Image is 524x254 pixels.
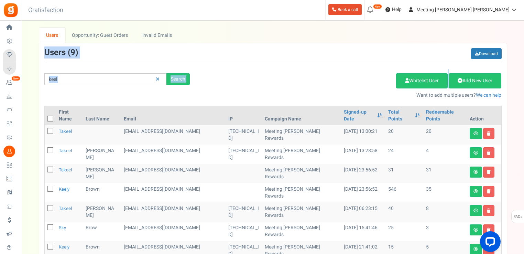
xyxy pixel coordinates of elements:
[83,106,121,125] th: Last Name
[473,209,478,213] i: View details
[423,145,467,164] td: 4
[262,222,341,241] td: Meeting [PERSON_NAME] Rewards
[487,151,491,155] i: Delete user
[423,164,467,183] td: 31
[83,183,121,202] td: Brown
[328,4,362,15] a: Book a call
[385,145,423,164] td: 24
[373,4,382,9] em: New
[121,222,226,241] td: customer
[83,145,121,164] td: [PERSON_NAME]
[44,48,78,57] h3: Users ( )
[383,4,404,15] a: Help
[262,145,341,164] td: Meeting [PERSON_NAME] Rewards
[513,210,523,223] span: FAQs
[487,209,491,213] i: Delete user
[426,109,464,123] a: Redeemable Points
[385,202,423,222] td: 40
[135,28,179,43] a: Invalid Emails
[121,106,226,125] th: Email
[262,202,341,222] td: Meeting [PERSON_NAME] Rewards
[121,183,226,202] td: customer
[385,183,423,202] td: 546
[487,189,491,193] i: Delete user
[473,247,478,251] i: View details
[471,48,502,59] a: Download
[473,170,478,174] i: View details
[3,77,19,88] a: New
[59,186,69,192] a: Keely
[423,125,467,145] td: 20
[344,109,374,123] a: Signed-up Date
[83,202,121,222] td: [PERSON_NAME]
[59,205,72,212] a: Takeel
[83,222,121,241] td: Brow
[59,167,72,173] a: Takeel
[341,222,385,241] td: [DATE] 15:41:46
[487,131,491,136] i: Delete user
[341,145,385,164] td: [DATE] 13:28:58
[59,244,69,250] a: Keely
[341,183,385,202] td: [DATE] 23:56:52
[226,106,262,125] th: IP
[476,92,501,99] a: We can help
[262,125,341,145] td: Meeting [PERSON_NAME] Rewards
[39,28,65,43] a: Users
[70,46,75,59] span: 9
[487,228,491,232] i: Delete user
[121,202,226,222] td: customer
[65,28,135,43] a: Opportunity: Guest Orders
[262,164,341,183] td: Meeting [PERSON_NAME] Rewards
[44,73,166,85] input: Search by email or name
[423,202,467,222] td: 8
[262,106,341,125] th: Campaign Name
[226,222,262,241] td: [TECHNICAL_ID]
[473,151,478,155] i: View details
[396,73,448,88] a: Whitelist User
[341,125,385,145] td: [DATE] 13:00:21
[226,125,262,145] td: [TECHNICAL_ID]
[390,6,402,13] span: Help
[473,131,478,136] i: View details
[3,2,19,18] img: Gratisfaction
[11,76,20,81] em: New
[59,128,72,135] a: takeel
[59,224,66,231] a: Sky
[121,164,226,183] td: customer
[341,164,385,183] td: [DATE] 23:56:52
[200,92,502,99] p: Want to add multiple users?
[59,147,72,154] a: Takeel
[56,106,83,125] th: First Name
[121,125,226,145] td: customer
[416,6,510,13] span: Meeting [PERSON_NAME] [PERSON_NAME]
[226,145,262,164] td: [TECHNICAL_ID]
[262,183,341,202] td: Meeting [PERSON_NAME] Rewards
[166,73,190,85] div: Search
[467,106,501,125] th: Action
[152,73,163,85] a: Reset
[449,73,501,88] a: Add New User
[473,189,478,193] i: View details
[423,222,467,241] td: 3
[388,109,412,123] a: Total Points
[385,222,423,241] td: 25
[226,202,262,222] td: [TECHNICAL_ID]
[487,170,491,174] i: Delete user
[341,202,385,222] td: [DATE] 06:23:15
[83,164,121,183] td: [PERSON_NAME]
[21,3,71,17] h3: Gratisfaction
[423,183,467,202] td: 35
[385,164,423,183] td: 31
[385,125,423,145] td: 20
[121,145,226,164] td: customer
[473,228,478,232] i: View details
